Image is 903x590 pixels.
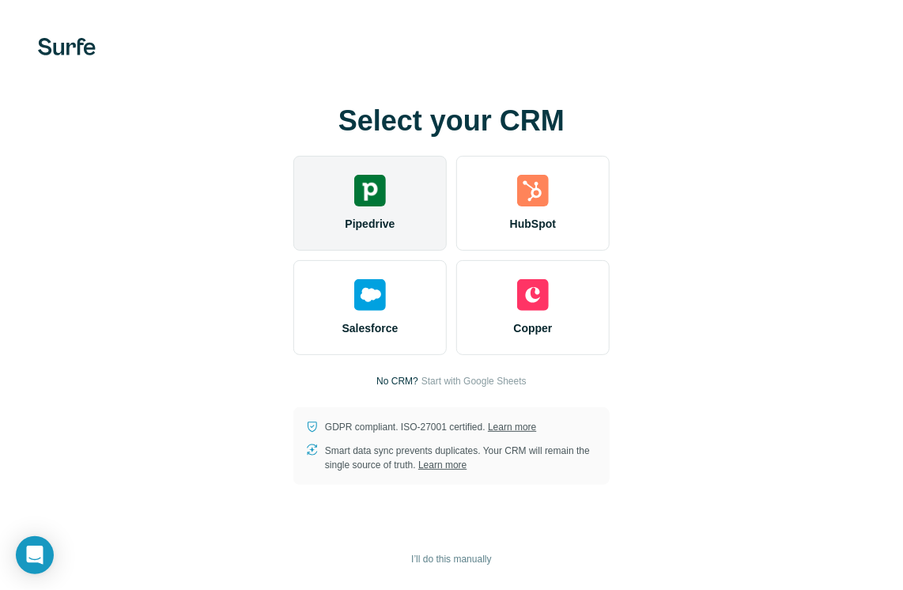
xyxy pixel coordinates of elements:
h1: Select your CRM [293,105,610,137]
button: Start with Google Sheets [421,374,527,388]
span: Salesforce [342,320,399,336]
img: hubspot's logo [517,175,549,206]
span: Pipedrive [345,216,395,232]
span: HubSpot [510,216,556,232]
span: Copper [514,320,553,336]
img: copper's logo [517,279,549,311]
p: No CRM? [376,374,418,388]
img: pipedrive's logo [354,175,386,206]
img: salesforce's logo [354,279,386,311]
span: I’ll do this manually [411,552,491,566]
button: I’ll do this manually [400,547,502,571]
p: Smart data sync prevents duplicates. Your CRM will remain the single source of truth. [325,444,597,472]
img: Surfe's logo [38,38,96,55]
a: Learn more [488,422,536,433]
p: GDPR compliant. ISO-27001 certified. [325,420,536,434]
a: Learn more [418,460,467,471]
div: Open Intercom Messenger [16,536,54,574]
